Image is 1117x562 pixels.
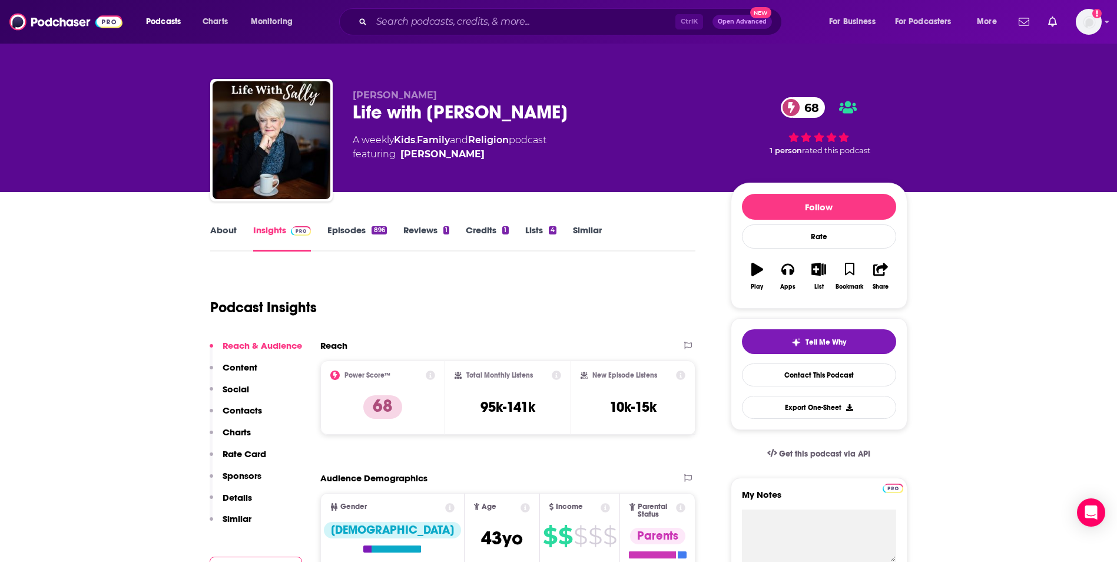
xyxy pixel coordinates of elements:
[327,224,386,252] a: Episodes896
[750,7,771,18] span: New
[320,340,347,351] h2: Reach
[793,97,825,118] span: 68
[814,283,824,290] div: List
[742,363,896,386] a: Contact This Podcast
[1077,498,1105,527] div: Open Intercom Messenger
[195,12,235,31] a: Charts
[210,513,251,535] button: Similar
[977,14,997,30] span: More
[450,134,468,146] span: and
[213,81,330,199] img: Life with Sally
[549,226,556,234] div: 4
[353,147,546,161] span: featuring
[223,427,251,438] p: Charts
[394,134,415,146] a: Kids
[363,395,402,419] p: 68
[223,405,262,416] p: Contacts
[210,405,262,427] button: Contacts
[574,527,587,546] span: $
[210,340,302,362] button: Reach & Audience
[324,522,461,538] div: [DEMOGRAPHIC_DATA]
[466,224,508,252] a: Credits1
[1092,9,1102,18] svg: Add a profile image
[481,527,523,550] span: 43 yo
[223,340,302,351] p: Reach & Audience
[210,448,266,470] button: Rate Card
[415,134,417,146] span: ,
[223,492,252,503] p: Details
[344,371,390,379] h2: Power Score™
[742,255,773,297] button: Play
[780,283,796,290] div: Apps
[466,371,533,379] h2: Total Monthly Listens
[779,449,870,459] span: Get this podcast via API
[821,12,890,31] button: open menu
[742,489,896,510] label: My Notes
[883,484,903,493] img: Podchaser Pro
[468,134,509,146] a: Religion
[675,14,703,29] span: Ctrl K
[742,224,896,249] div: Rate
[803,255,834,297] button: List
[1076,9,1102,35] span: Logged in as smacnaughton
[638,503,674,518] span: Parental Status
[480,398,535,416] h3: 95k-141k
[770,146,802,155] span: 1 person
[400,147,485,161] a: Sally Clarkson
[887,12,969,31] button: open menu
[573,224,602,252] a: Similar
[1076,9,1102,35] button: Show profile menu
[829,14,876,30] span: For Business
[525,224,556,252] a: Lists4
[751,283,763,290] div: Play
[353,133,546,161] div: A weekly podcast
[791,338,801,347] img: tell me why sparkle
[836,283,863,290] div: Bookmark
[210,224,237,252] a: About
[146,14,181,30] span: Podcasts
[731,90,907,163] div: 68 1 personrated this podcast
[403,224,449,252] a: Reviews1
[223,384,249,395] p: Social
[543,527,557,546] span: $
[556,503,583,511] span: Income
[1076,9,1102,35] img: User Profile
[210,384,249,405] button: Social
[558,527,572,546] span: $
[773,255,803,297] button: Apps
[9,11,122,33] img: Podchaser - Follow, Share and Rate Podcasts
[758,439,880,468] a: Get this podcast via API
[210,427,251,448] button: Charts
[718,19,767,25] span: Open Advanced
[802,146,870,155] span: rated this podcast
[350,8,793,35] div: Search podcasts, credits, & more...
[609,398,657,416] h3: 10k-15k
[223,362,257,373] p: Content
[1043,12,1062,32] a: Show notifications dropdown
[340,503,367,511] span: Gender
[712,15,772,29] button: Open AdvancedNew
[223,470,261,481] p: Sponsors
[742,194,896,220] button: Follow
[210,362,257,384] button: Content
[372,12,675,31] input: Search podcasts, credits, & more...
[603,527,616,546] span: $
[251,14,293,30] span: Monitoring
[223,513,251,524] p: Similar
[320,472,427,484] h2: Audience Demographics
[588,527,602,546] span: $
[417,134,450,146] a: Family
[630,528,685,544] div: Parents
[138,12,196,31] button: open menu
[203,14,228,30] span: Charts
[1014,12,1034,32] a: Show notifications dropdown
[253,224,311,252] a: InsightsPodchaser Pro
[883,482,903,493] a: Pro website
[210,492,252,514] button: Details
[742,329,896,354] button: tell me why sparkleTell Me Why
[865,255,896,297] button: Share
[502,226,508,234] div: 1
[834,255,865,297] button: Bookmark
